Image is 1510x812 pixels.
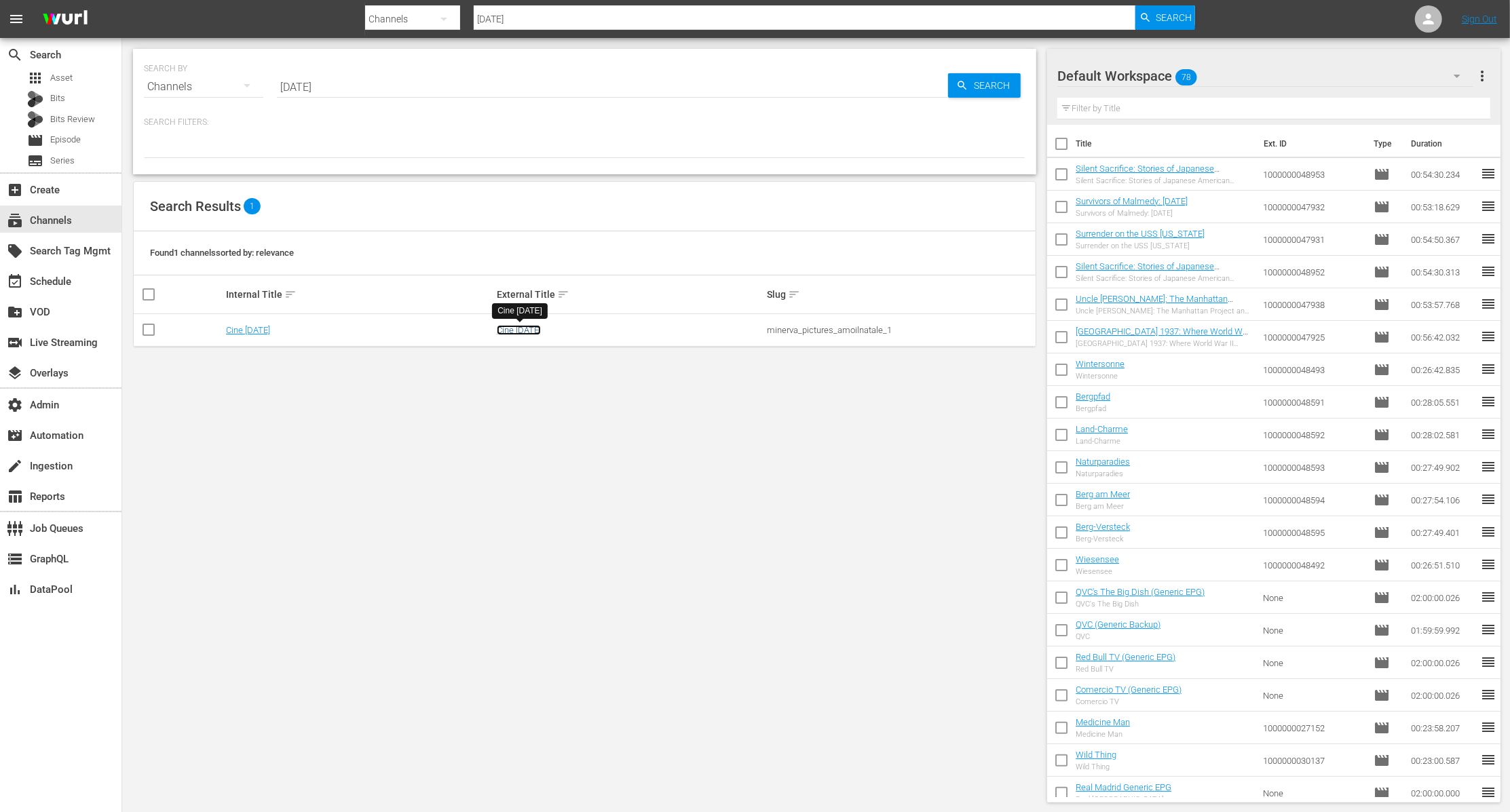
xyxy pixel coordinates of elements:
[7,520,23,537] span: Job Queues
[1374,655,1390,671] span: Episode
[1076,567,1119,576] div: Wiesensee
[1405,223,1480,256] td: 00:54:50.367
[1365,125,1403,163] th: Type
[144,68,263,106] div: Channels
[1405,158,1480,191] td: 00:54:30.234
[1405,191,1480,223] td: 00:53:18.629
[788,288,800,301] span: sort
[226,286,493,303] div: Internal Title
[1405,321,1480,353] td: 00:56:42.032
[1374,785,1390,801] span: Episode
[1374,427,1390,443] span: Episode
[1480,263,1496,279] span: reorder
[497,325,541,335] a: Cine [DATE]
[1405,353,1480,386] td: 00:26:42.835
[1076,619,1160,630] a: QVC (Generic Backup)
[7,243,23,259] span: Search Tag Mgmt
[7,458,23,474] span: Ingestion
[1374,752,1390,769] span: Episode
[1076,404,1110,413] div: Bergpfad
[1374,394,1390,410] span: Episode
[1480,426,1496,442] span: reorder
[1405,614,1480,646] td: 01:59:59.992
[1480,198,1496,214] span: reorder
[1076,795,1171,804] div: Real [GEOGRAPHIC_DATA]
[1076,437,1128,446] div: Land-Charme
[767,286,1034,303] div: Slug
[1462,14,1497,24] a: Sign Out
[1480,687,1496,703] span: reorder
[1258,516,1369,549] td: 1000000048595
[1480,784,1496,800] span: reorder
[1076,632,1160,641] div: QVC
[1076,424,1128,434] a: Land-Charme
[1374,492,1390,508] span: Episode
[1405,386,1480,419] td: 00:28:05.551
[1480,752,1496,768] span: reorder
[1258,484,1369,516] td: 1000000048594
[1480,719,1496,735] span: reorder
[1480,231,1496,247] span: reorder
[1374,231,1390,248] span: Episode
[27,91,43,107] div: Bits
[50,92,65,105] span: Bits
[1258,353,1369,386] td: 1000000048493
[1374,296,1390,313] span: Episode
[7,488,23,505] span: Reports
[1175,63,1197,92] span: 78
[1135,5,1195,30] button: Search
[1374,589,1390,606] span: Episode
[1258,223,1369,256] td: 1000000047931
[1258,614,1369,646] td: None
[1076,782,1171,792] a: Real Madrid Generic EPG
[226,325,270,335] a: Cine [DATE]
[1480,361,1496,377] span: reorder
[1405,581,1480,614] td: 02:00:00.026
[1076,125,1256,163] th: Title
[1076,717,1130,727] a: Medicine Man
[1403,125,1484,163] th: Duration
[1258,679,1369,712] td: None
[1405,484,1480,516] td: 00:27:54.106
[1258,549,1369,581] td: 1000000048492
[1076,372,1125,381] div: Wintersonne
[1480,491,1496,507] span: reorder
[948,73,1021,98] button: Search
[1076,684,1182,695] a: Comercio TV (Generic EPG)
[1076,554,1119,564] a: Wiesensee
[1076,326,1250,347] a: [GEOGRAPHIC_DATA] 1937: Where World War II Began
[1076,359,1125,369] a: Wintersonne
[1076,163,1220,184] a: Silent Sacrifice: Stories of Japanese American Incarceration - Part 2
[1258,386,1369,419] td: 1000000048591
[7,212,23,229] span: Channels
[1480,296,1496,312] span: reorder
[150,248,294,258] span: Found 1 channels sorted by: relevance
[1076,489,1130,499] a: Berg am Meer
[1258,288,1369,321] td: 1000000047938
[1374,622,1390,638] span: Episode
[284,288,297,301] span: sort
[1258,256,1369,288] td: 1000000048952
[27,132,43,149] span: Episode
[1076,750,1116,760] a: Wild Thing
[1374,524,1390,541] span: Episode
[1474,60,1490,92] button: more_vert
[497,305,542,317] div: Cine [DATE]
[1480,459,1496,475] span: reorder
[50,71,73,85] span: Asset
[1076,665,1175,674] div: Red Bull TV
[1076,294,1233,314] a: Uncle [PERSON_NAME]: The Manhattan Project and Beyond
[7,427,23,444] span: Automation
[1258,451,1369,484] td: 1000000048593
[1405,516,1480,549] td: 00:27:49.401
[1076,196,1188,206] a: Survivors of Malmedy: [DATE]
[1076,469,1130,478] div: Naturparadies
[1258,419,1369,451] td: 1000000048592
[1374,362,1390,378] span: Episode
[1480,654,1496,670] span: reorder
[1480,589,1496,605] span: reorder
[1374,687,1390,703] span: Episode
[7,397,23,413] span: Admin
[1076,652,1175,662] a: Red Bull TV (Generic EPG)
[1076,307,1251,315] div: Uncle [PERSON_NAME]: The Manhattan Project and Beyond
